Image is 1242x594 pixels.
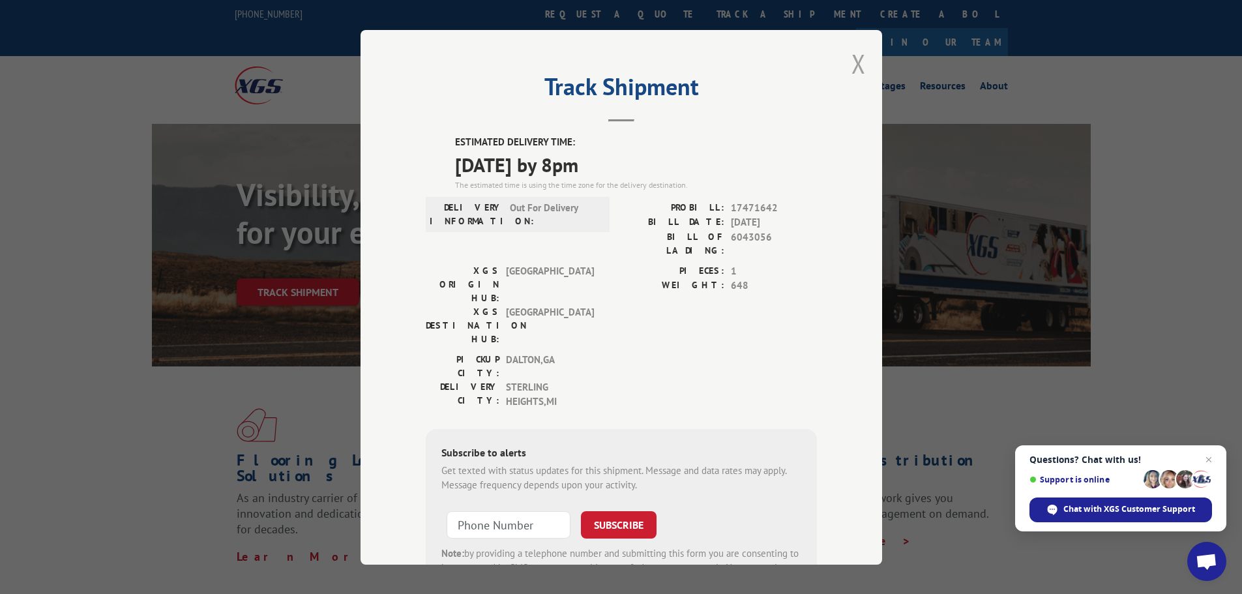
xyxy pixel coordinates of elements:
span: [GEOGRAPHIC_DATA] [506,304,594,346]
span: [DATE] [731,215,817,230]
div: Subscribe to alerts [441,444,801,463]
span: [DATE] by 8pm [455,149,817,179]
span: Chat with XGS Customer Support [1063,503,1195,515]
span: 6043056 [731,230,817,257]
div: Open chat [1187,542,1226,581]
label: PIECES: [621,263,724,278]
span: Close chat [1201,452,1217,468]
div: by providing a telephone number and submitting this form you are consenting to be contacted by SM... [441,546,801,590]
input: Phone Number [447,511,570,538]
h2: Track Shipment [426,78,817,102]
div: Chat with XGS Customer Support [1029,497,1212,522]
label: PICKUP CITY: [426,352,499,379]
label: XGS ORIGIN HUB: [426,263,499,304]
span: Support is online [1029,475,1139,484]
label: XGS DESTINATION HUB: [426,304,499,346]
label: WEIGHT: [621,278,724,293]
span: 17471642 [731,200,817,215]
div: Get texted with status updates for this shipment. Message and data rates may apply. Message frequ... [441,463,801,492]
span: DALTON , GA [506,352,594,379]
span: Out For Delivery [510,200,598,228]
label: ESTIMATED DELIVERY TIME: [455,135,817,150]
strong: Note: [441,546,464,559]
label: BILL DATE: [621,215,724,230]
span: 648 [731,278,817,293]
div: The estimated time is using the time zone for the delivery destination. [455,179,817,190]
button: Close modal [851,46,866,81]
span: STERLING HEIGHTS , MI [506,379,594,409]
label: PROBILL: [621,200,724,215]
label: DELIVERY CITY: [426,379,499,409]
button: SUBSCRIBE [581,511,657,538]
span: [GEOGRAPHIC_DATA] [506,263,594,304]
label: BILL OF LADING: [621,230,724,257]
span: 1 [731,263,817,278]
span: Questions? Chat with us! [1029,454,1212,465]
label: DELIVERY INFORMATION: [430,200,503,228]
